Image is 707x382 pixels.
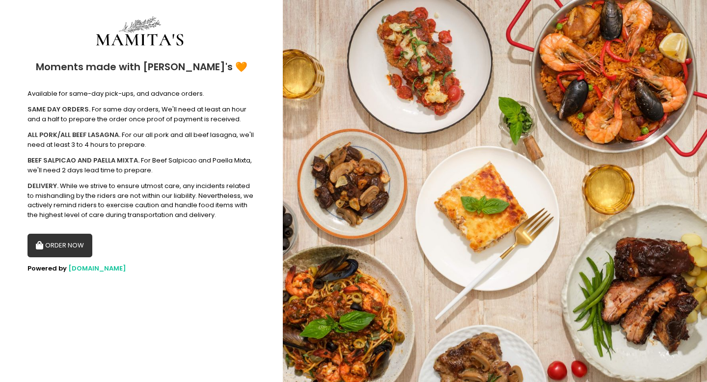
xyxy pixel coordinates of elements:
[27,130,120,139] b: ALL PORK/ALL BEEF LASAGNA.
[27,234,92,257] button: ORDER NOW
[27,52,255,82] div: Moments made with [PERSON_NAME]'s 🧡
[27,89,255,99] div: Available for same-day pick-ups, and advance orders.
[27,156,139,165] b: BEEF SALPICAO AND PAELLA MIXTA.
[27,264,255,273] div: Powered by
[27,105,255,124] div: For same day orders, We'll need at least an hour and a half to prepare the order once proof of pa...
[27,181,255,219] div: While we strive to ensure utmost care, any incidents related to mishandling by the riders are not...
[27,181,58,191] b: DELIVERY.
[27,156,255,175] div: For Beef Salpicao and Paella Mixta, we'll need 2 days lead time to prepare.
[27,105,90,114] b: SAME DAY ORDERS.
[68,264,126,273] a: [DOMAIN_NAME]
[27,130,255,149] div: For our all pork and all beef lasagna, we'll need at least 3 to 4 hours to prepare.
[66,15,214,52] img: Mamitas PH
